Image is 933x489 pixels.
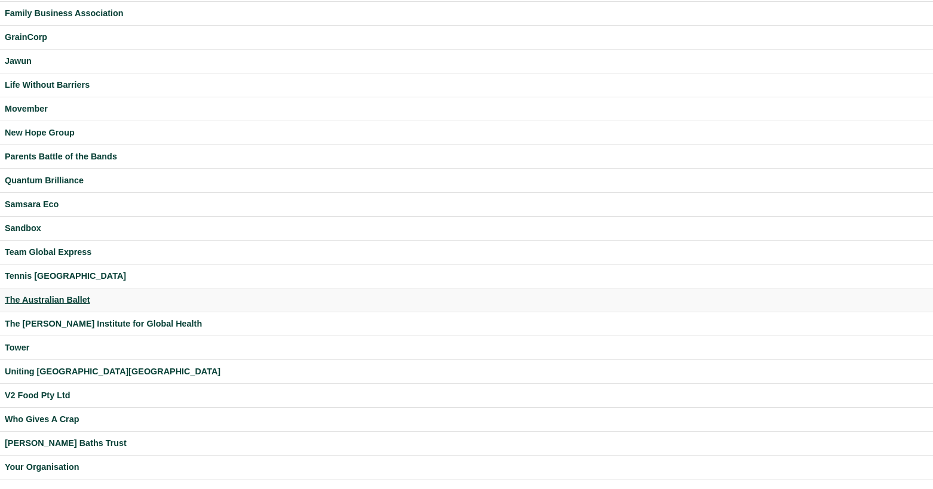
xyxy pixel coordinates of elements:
a: Family Business Association [5,7,928,20]
a: Your Organisation [5,460,928,474]
a: GrainCorp [5,30,928,44]
a: Uniting [GEOGRAPHIC_DATA][GEOGRAPHIC_DATA] [5,365,928,379]
a: Quantum Brilliance [5,174,928,187]
a: Team Global Express [5,245,928,259]
a: Tower [5,341,928,355]
a: New Hope Group [5,126,928,140]
a: V2 Food Pty Ltd [5,389,928,402]
a: Parents Battle of the Bands [5,150,928,164]
a: Tennis [GEOGRAPHIC_DATA] [5,269,928,283]
a: Movember [5,102,928,116]
a: Jawun [5,54,928,68]
a: Sandbox [5,222,928,235]
a: Samsara Eco [5,198,928,211]
a: The [PERSON_NAME] Institute for Global Health [5,317,928,331]
a: [PERSON_NAME] Baths Trust [5,436,928,450]
a: Who Gives A Crap [5,413,928,426]
a: The Australian Ballet [5,293,928,307]
a: Life Without Barriers [5,78,928,92]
